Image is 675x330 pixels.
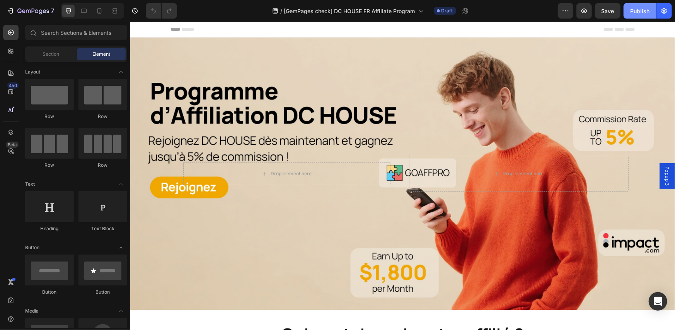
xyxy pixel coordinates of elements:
[41,301,505,326] h2: Qui peut devenir notre affilié ?
[25,308,39,315] span: Media
[7,82,19,89] div: 450
[25,225,74,232] div: Heading
[141,149,182,155] div: Drop element here
[25,68,40,75] span: Layout
[441,7,453,14] span: Draft
[284,7,415,15] span: [GemPages check] DC HOUSE FR Affiliate Program
[533,145,541,164] span: Popup 3
[6,142,19,148] div: Beta
[115,66,127,78] span: Toggle open
[25,181,35,188] span: Text
[630,7,649,15] div: Publish
[624,3,656,19] button: Publish
[51,6,54,15] p: 7
[602,8,614,14] span: Save
[78,225,127,232] div: Text Block
[281,7,283,15] span: /
[25,244,39,251] span: Button
[43,51,60,58] span: Section
[25,162,74,169] div: Row
[78,289,127,296] div: Button
[3,3,58,19] button: 7
[595,3,620,19] button: Save
[649,292,667,311] div: Open Intercom Messenger
[115,178,127,190] span: Toggle open
[115,241,127,254] span: Toggle open
[25,25,127,40] input: Search Sections & Elements
[92,51,110,58] span: Element
[373,149,414,155] div: Drop element here
[146,3,177,19] div: Undo/Redo
[25,289,74,296] div: Button
[130,22,675,330] iframe: Design area
[78,113,127,120] div: Row
[78,162,127,169] div: Row
[25,113,74,120] div: Row
[115,305,127,317] span: Toggle open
